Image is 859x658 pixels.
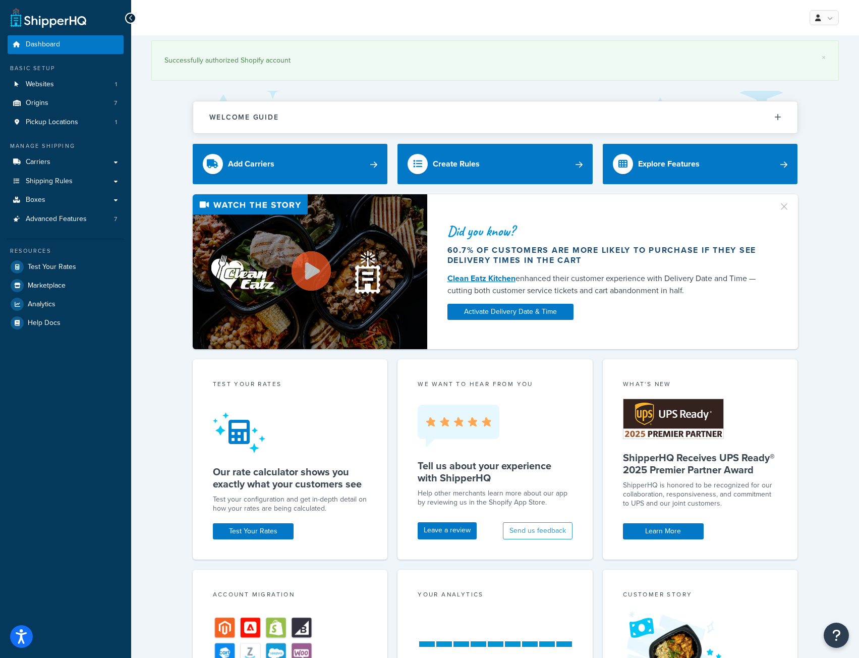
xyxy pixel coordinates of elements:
span: Websites [26,80,54,89]
a: Test Your Rates [213,523,294,539]
div: Test your rates [213,379,368,391]
span: 1 [115,118,117,127]
h2: Welcome Guide [209,114,279,121]
div: Create Rules [433,157,480,171]
li: Pickup Locations [8,113,124,132]
h5: ShipperHQ Receives UPS Ready® 2025 Premier Partner Award [623,452,778,476]
span: 7 [114,99,117,107]
a: Marketplace [8,277,124,295]
button: Welcome Guide [193,101,797,133]
li: Advanced Features [8,210,124,229]
div: Add Carriers [228,157,274,171]
a: Clean Eatz Kitchen [447,272,516,284]
span: Boxes [26,196,45,204]
a: Boxes [8,191,124,209]
a: Learn More [623,523,704,539]
a: Analytics [8,295,124,313]
a: Help Docs [8,314,124,332]
div: Your Analytics [418,590,572,601]
a: Add Carriers [193,144,388,184]
div: enhanced their customer experience with Delivery Date and Time — cutting both customer service ti... [447,272,766,297]
span: Advanced Features [26,215,87,224]
p: we want to hear from you [418,379,572,389]
a: Create Rules [397,144,593,184]
span: Shipping Rules [26,177,73,186]
div: Did you know? [447,224,766,238]
span: Analytics [28,300,55,309]
p: ShipperHQ is honored to be recognized for our collaboration, responsiveness, and commitment to UP... [623,481,778,508]
a: Origins7 [8,94,124,113]
button: Send us feedback [503,522,572,539]
span: 7 [114,215,117,224]
h5: Tell us about your experience with ShipperHQ [418,460,572,484]
div: Customer Story [623,590,778,601]
a: Pickup Locations1 [8,113,124,132]
span: Origins [26,99,48,107]
a: × [822,53,826,62]
span: Test Your Rates [28,263,76,271]
div: Successfully authorized Shopify account [164,53,826,68]
a: Dashboard [8,35,124,54]
div: Account Migration [213,590,368,601]
a: Activate Delivery Date & Time [447,304,574,320]
div: Test your configuration and get in-depth detail on how your rates are being calculated. [213,495,368,513]
div: Manage Shipping [8,142,124,150]
a: Websites1 [8,75,124,94]
a: Advanced Features7 [8,210,124,229]
span: Help Docs [28,319,61,327]
div: Resources [8,247,124,255]
a: Explore Features [603,144,798,184]
span: Pickup Locations [26,118,78,127]
a: Leave a review [418,522,477,539]
span: Carriers [26,158,50,167]
span: 1 [115,80,117,89]
button: Open Resource Center [824,623,849,648]
li: Origins [8,94,124,113]
p: Help other merchants learn more about our app by reviewing us in the Shopify App Store. [418,489,572,507]
span: Marketplace [28,282,66,290]
div: Basic Setup [8,64,124,73]
li: Websites [8,75,124,94]
div: 60.7% of customers are more likely to purchase if they see delivery times in the cart [447,245,766,265]
a: Test Your Rates [8,258,124,276]
span: Dashboard [26,40,60,49]
div: What's New [623,379,778,391]
h5: Our rate calculator shows you exactly what your customers see [213,466,368,490]
a: Shipping Rules [8,172,124,191]
img: Video thumbnail [193,194,427,349]
a: Carriers [8,153,124,172]
div: Explore Features [638,157,700,171]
